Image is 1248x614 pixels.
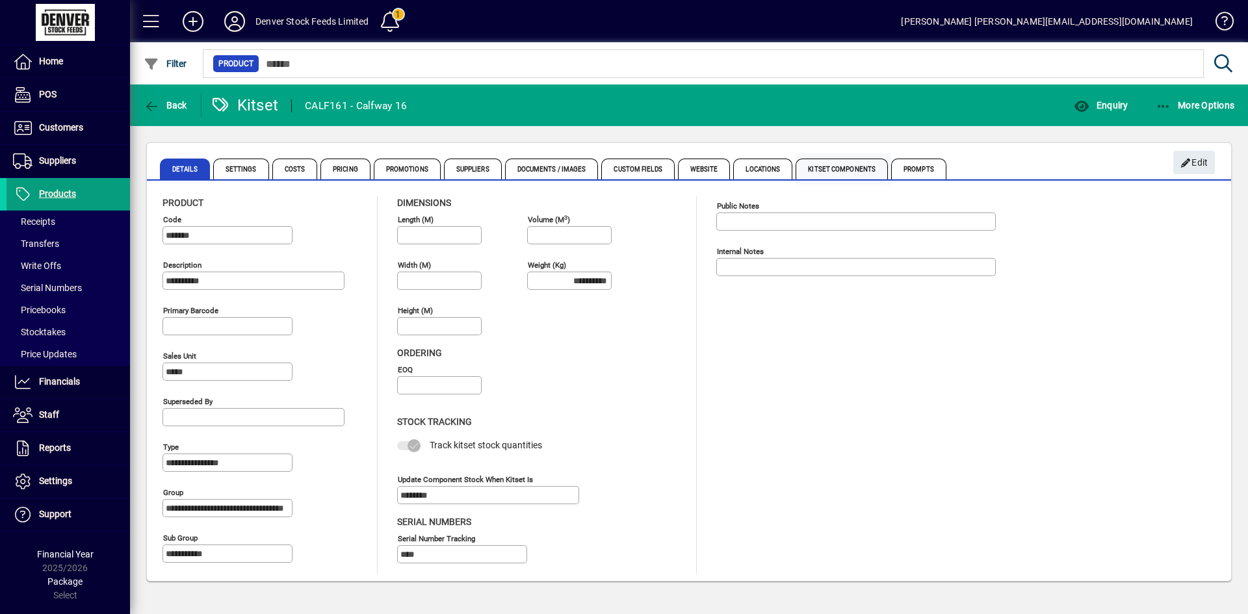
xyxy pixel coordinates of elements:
a: Stocktakes [6,321,130,343]
button: Edit [1173,151,1215,174]
a: Knowledge Base [1206,3,1232,45]
button: Enquiry [1071,94,1131,117]
span: Prompts [891,159,946,179]
mat-label: Width (m) [398,261,431,270]
span: Stocktakes [13,327,66,337]
span: Financials [39,376,80,387]
button: Filter [140,52,190,75]
span: Settings [213,159,269,179]
span: Product [218,57,253,70]
mat-label: Sub group [163,533,198,543]
span: Kitset Components [796,159,888,179]
mat-label: Description [163,261,201,270]
span: Edit [1180,152,1208,173]
mat-label: EOQ [398,365,413,374]
mat-label: Type [163,442,179,452]
a: Settings [6,465,130,498]
a: POS [6,79,130,111]
span: Customers [39,122,83,133]
span: Suppliers [39,155,76,166]
mat-label: Internal Notes [717,247,764,256]
mat-label: Superseded by [163,397,213,406]
span: Products [39,188,76,199]
span: Write Offs [13,261,61,271]
span: Receipts [13,216,55,227]
span: Suppliers [444,159,502,179]
mat-label: Primary barcode [163,306,218,315]
mat-label: Sales unit [163,352,196,361]
a: Staff [6,399,130,431]
a: Receipts [6,211,130,233]
mat-label: Code [163,215,181,224]
span: Settings [39,476,72,486]
span: Locations [733,159,792,179]
a: Financials [6,366,130,398]
span: Promotions [374,159,441,179]
span: Track kitset stock quantities [430,440,542,450]
span: Financial Year [37,549,94,559]
a: Price Updates [6,343,130,365]
mat-label: Serial Number tracking [398,533,475,543]
div: Kitset [211,95,279,116]
a: Serial Numbers [6,277,130,299]
span: Stock Tracking [397,416,472,427]
mat-label: Height (m) [398,306,433,315]
mat-label: Weight (Kg) [528,261,566,270]
span: Package [47,576,83,587]
span: Transfers [13,238,59,249]
mat-label: Group [163,488,183,497]
span: Serial Numbers [397,517,471,527]
button: More Options [1152,94,1238,117]
span: Reports [39,442,71,453]
sup: 3 [564,214,567,220]
span: Home [39,56,63,66]
app-page-header-button: Back [130,94,201,117]
button: Profile [214,10,255,33]
span: Filter [144,58,187,69]
span: Support [39,509,71,519]
button: Add [172,10,214,33]
mat-label: Length (m) [398,215,434,224]
mat-label: Volume (m ) [528,215,570,224]
span: Website [678,159,731,179]
span: Documents / Images [505,159,599,179]
a: Customers [6,112,130,144]
span: Custom Fields [601,159,674,179]
mat-label: Public Notes [717,201,759,211]
div: [PERSON_NAME] [PERSON_NAME][EMAIL_ADDRESS][DOMAIN_NAME] [901,11,1193,32]
span: Price Updates [13,349,77,359]
span: Staff [39,409,59,420]
span: Pricing [320,159,370,179]
span: Dimensions [397,198,451,208]
span: Product [162,198,203,208]
a: Pricebooks [6,299,130,321]
span: Costs [272,159,318,179]
button: Back [140,94,190,117]
span: Pricebooks [13,305,66,315]
span: POS [39,89,57,99]
span: Back [144,100,187,110]
span: Ordering [397,348,442,358]
span: Enquiry [1074,100,1128,110]
a: Support [6,498,130,531]
span: More Options [1156,100,1235,110]
mat-label: Update component stock when kitset is [398,474,533,483]
a: Home [6,45,130,78]
a: Reports [6,432,130,465]
a: Transfers [6,233,130,255]
a: Suppliers [6,145,130,177]
span: Details [160,159,210,179]
a: Write Offs [6,255,130,277]
div: CALF161 - Calfway 16 [305,96,407,116]
div: Denver Stock Feeds Limited [255,11,369,32]
span: Serial Numbers [13,283,82,293]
